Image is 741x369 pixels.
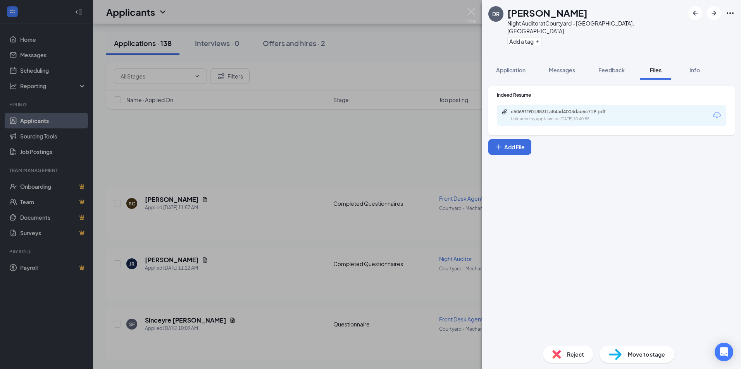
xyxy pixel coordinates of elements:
div: Uploaded by applicant on [DATE] 10:40:55 [511,116,627,122]
span: Move to stage [628,350,665,359]
div: Indeed Resume [497,92,726,98]
span: Reject [567,350,584,359]
div: c5069ff901883f1a84ad4003dae6c719.pdf [511,109,619,115]
svg: ArrowLeftNew [691,9,700,18]
span: Application [496,67,526,73]
button: Add FilePlus [488,139,531,155]
svg: Paperclip [501,109,508,115]
div: Night Auditor at Courtyard - [GEOGRAPHIC_DATA], [GEOGRAPHIC_DATA] [507,19,684,35]
div: Open Intercom Messenger [715,343,733,361]
button: ArrowLeftNew [688,6,702,20]
span: Messages [549,67,575,73]
button: PlusAdd a tag [507,37,542,45]
h1: [PERSON_NAME] [507,6,588,19]
span: Info [689,67,700,73]
svg: Download [712,111,722,120]
svg: ArrowRight [709,9,719,18]
button: ArrowRight [707,6,721,20]
svg: Ellipses [725,9,735,18]
svg: Plus [495,143,503,151]
span: Feedback [598,67,625,73]
span: Files [650,67,662,73]
a: Paperclipc5069ff901883f1a84ad4003dae6c719.pdfUploaded by applicant on [DATE] 10:40:55 [501,109,627,122]
div: DR [492,10,500,18]
svg: Plus [535,39,540,44]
